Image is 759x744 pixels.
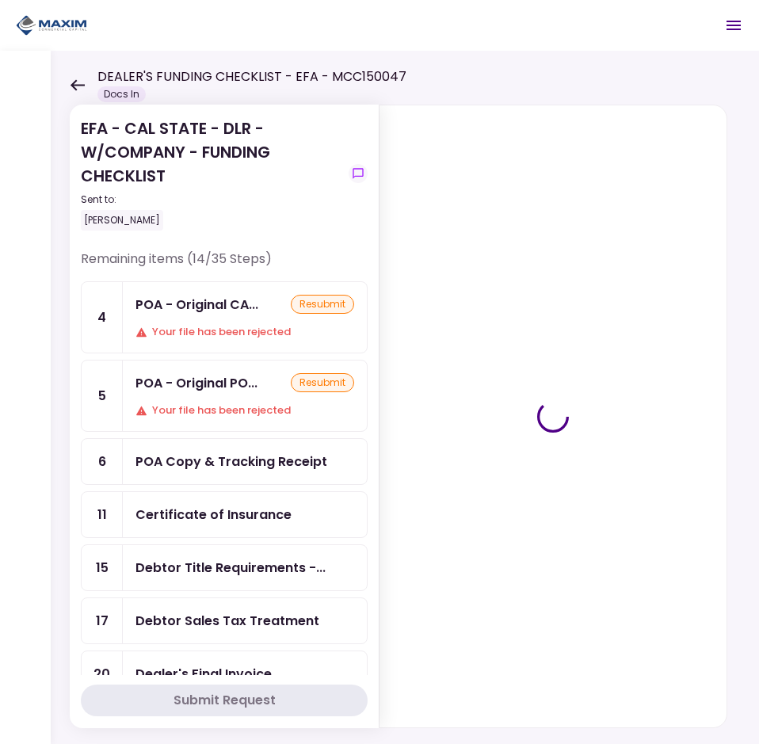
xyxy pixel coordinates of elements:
div: [PERSON_NAME] [81,210,163,231]
div: POA Copy & Tracking Receipt [135,452,327,471]
div: Debtor Title Requirements - Proof of IRP or Exemption [135,558,326,578]
a: 6POA Copy & Tracking Receipt [81,438,368,485]
div: Docs In [97,86,146,102]
div: POA - Original POA (not CA or GA) [135,373,257,393]
div: Dealer's Final Invoice [135,664,272,684]
div: Submit Request [174,691,276,710]
button: Submit Request [81,685,368,716]
div: Sent to: [81,193,342,207]
div: 11 [82,492,123,537]
div: EFA - CAL STATE - DLR - W/COMPANY - FUNDING CHECKLIST [81,116,342,231]
div: 17 [82,598,123,643]
a: 4POA - Original CA Reg260, Reg256, & Reg4008resubmitYour file has been rejected [81,281,368,353]
div: Certificate of Insurance [135,505,292,525]
div: 4 [82,282,123,353]
a: 17Debtor Sales Tax Treatment [81,597,368,644]
div: POA - Original CA Reg260, Reg256, & Reg4008 [135,295,258,315]
div: Your file has been rejected [135,403,354,418]
a: 11Certificate of Insurance [81,491,368,538]
div: 6 [82,439,123,484]
div: resubmit [291,373,354,392]
button: show-messages [349,164,368,183]
a: 5POA - Original POA (not CA or GA)resubmitYour file has been rejected [81,360,368,432]
a: 15Debtor Title Requirements - Proof of IRP or Exemption [81,544,368,591]
div: 15 [82,545,123,590]
div: 20 [82,651,123,696]
div: 5 [82,361,123,431]
img: Partner icon [16,13,87,37]
div: Remaining items (14/35 Steps) [81,250,368,281]
div: Debtor Sales Tax Treatment [135,611,319,631]
a: 20Dealer's Final Invoice [81,651,368,697]
div: resubmit [291,295,354,314]
div: Your file has been rejected [135,324,354,340]
button: Open menu [715,6,753,44]
h1: DEALER'S FUNDING CHECKLIST - EFA - MCC150047 [97,67,406,86]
